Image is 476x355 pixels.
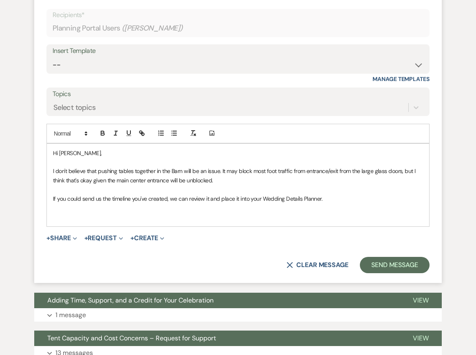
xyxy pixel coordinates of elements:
[413,334,429,342] span: View
[47,334,216,342] span: Tent Capacity and Cost Concerns – Request for Support
[122,23,183,34] span: ( [PERSON_NAME] )
[84,235,123,241] button: Request
[53,20,423,36] div: Planning Portal Users
[84,235,88,241] span: +
[46,235,77,241] button: Share
[130,235,164,241] button: Create
[53,194,423,203] p: If you could send us the timeline you've created, we can review it and place it into your Wedding...
[34,293,400,308] button: Adding Time, Support, and a Credit for Your Celebration
[53,10,423,20] p: Recipients*
[400,293,442,308] button: View
[130,235,134,241] span: +
[55,310,86,320] p: 1 message
[53,167,423,185] p: I don't believe that pushing tables together in the Barn will be an issue. It may block most foot...
[53,149,423,158] p: Hi [PERSON_NAME],
[34,331,400,346] button: Tent Capacity and Cost Concerns – Request for Support
[34,308,442,322] button: 1 message
[47,296,214,305] span: Adding Time, Support, and a Credit for Your Celebration
[53,102,96,113] div: Select topics
[53,45,423,57] div: Insert Template
[413,296,429,305] span: View
[400,331,442,346] button: View
[53,88,423,100] label: Topics
[46,235,50,241] span: +
[372,75,430,83] a: Manage Templates
[286,262,348,268] button: Clear message
[360,257,430,273] button: Send Message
